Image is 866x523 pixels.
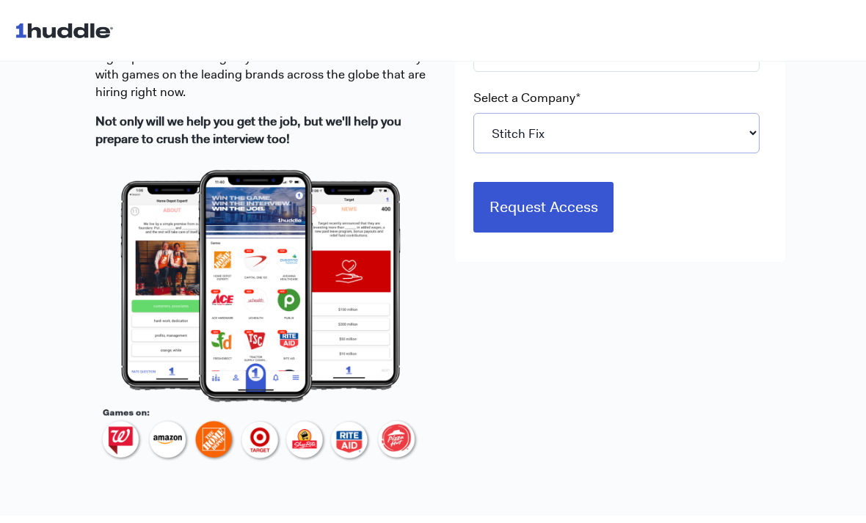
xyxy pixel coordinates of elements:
p: S [95,49,426,101]
input: Request Access [473,182,614,232]
strong: Not only will we help you get the job, but we'll help you prepare to crush the interview too! [95,113,401,147]
span: Select a Company [473,89,575,106]
img: Interview Challenge - Landing Page 3 [95,160,426,469]
span: ign up now and we'll give you access to our Game Library with games on the leading brands across ... [95,49,426,100]
img: 1huddle [15,16,120,44]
